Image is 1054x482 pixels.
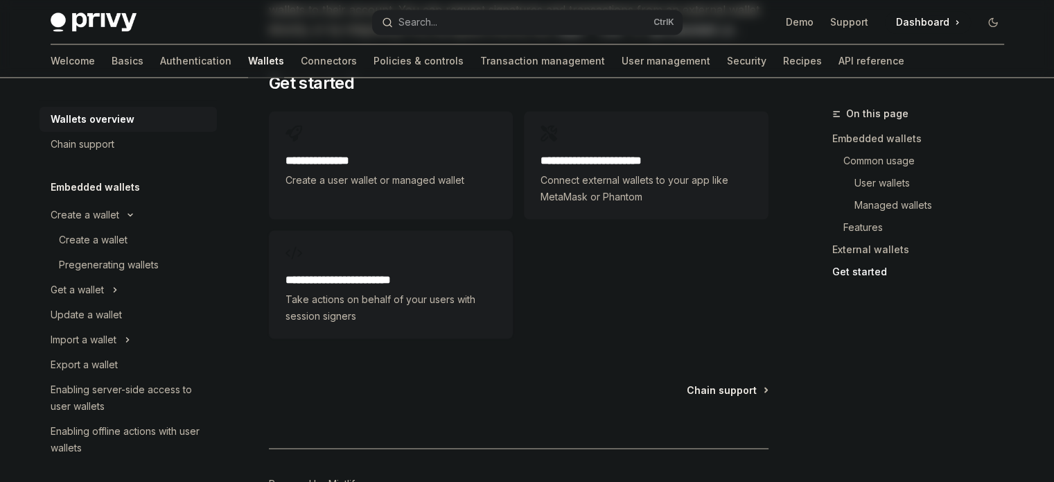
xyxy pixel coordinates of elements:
button: Open search [372,10,683,35]
div: Chain support [51,136,114,153]
a: Recipes [783,44,822,78]
span: Ctrl K [653,17,674,28]
span: Take actions on behalf of your users with session signers [286,291,496,325]
span: Create a user wallet or managed wallet [286,172,496,189]
span: Chain support [687,383,757,397]
div: Get a wallet [51,282,104,298]
a: Features [832,216,1015,239]
div: Enabling offline actions with user wallets [51,423,209,456]
img: dark logo [51,12,137,32]
span: Dashboard [896,15,949,29]
a: Demo [786,15,814,29]
a: External wallets [832,239,1015,261]
div: Update a wallet [51,307,122,323]
a: User wallets [832,172,1015,194]
h5: Embedded wallets [51,179,140,196]
button: Toggle Get a wallet section [39,277,217,302]
a: Get started [832,261,1015,283]
span: Get started [269,72,354,94]
div: Enabling server-side access to user wallets [51,381,209,415]
span: On this page [846,105,908,122]
a: Pregenerating wallets [39,252,217,277]
a: Common usage [832,150,1015,172]
div: Pregenerating wallets [59,257,159,273]
a: Embedded wallets [832,128,1015,150]
a: Policies & controls [374,44,464,78]
a: Enabling offline actions with user wallets [39,419,217,461]
div: Wallets overview [51,111,134,128]
a: Update a wallet [39,302,217,327]
a: Managed wallets [832,194,1015,216]
a: Basics [112,44,143,78]
div: Create a wallet [51,207,119,223]
a: Transaction management [480,44,605,78]
button: Toggle Import a wallet section [39,327,217,352]
a: Connectors [301,44,357,78]
div: Export a wallet [51,356,118,373]
a: Chain support [39,132,217,157]
a: Security [727,44,766,78]
a: Wallets [248,44,284,78]
a: API reference [838,44,904,78]
a: User management [622,44,710,78]
a: Support [830,15,868,29]
div: Import a wallet [51,332,116,348]
a: Chain support [687,383,767,397]
div: Search... [398,14,437,31]
button: Toggle dark mode [982,11,1004,33]
a: Dashboard [885,11,971,33]
span: Connect external wallets to your app like MetaMask or Phantom [541,172,751,205]
a: Enabling server-side access to user wallets [39,377,217,419]
a: Welcome [51,44,95,78]
button: Toggle Create a wallet section [39,203,217,227]
a: Wallets overview [39,107,217,132]
a: Create a wallet [39,227,217,252]
a: Export a wallet [39,352,217,377]
div: Create a wallet [59,232,128,248]
a: Authentication [160,44,231,78]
